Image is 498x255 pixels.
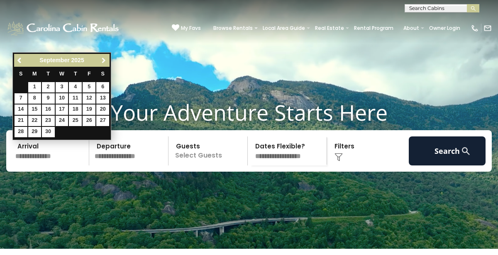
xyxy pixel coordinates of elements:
a: 26 [83,116,95,126]
img: phone-regular-white.png [471,24,479,32]
a: 2 [42,82,55,92]
span: Sunday [19,71,22,77]
p: Select Guests [171,136,247,165]
span: Tuesday [46,71,50,77]
a: 23 [42,116,55,126]
span: My Favs [181,24,201,32]
a: 28 [15,127,27,137]
span: Next [100,57,107,64]
a: 1 [28,82,41,92]
a: 27 [96,116,109,126]
a: 11 [69,93,82,104]
span: Saturday [101,71,105,77]
a: 14 [15,104,27,115]
a: Next [98,55,109,66]
a: 30 [42,127,55,137]
a: 7 [15,93,27,104]
a: Browse Rentals [209,22,257,34]
a: 10 [56,93,68,104]
img: search-regular-white.png [461,146,471,156]
a: 24 [56,116,68,126]
span: Friday [88,71,91,77]
a: 8 [28,93,41,104]
a: 19 [83,104,95,115]
a: 29 [28,127,41,137]
a: 9 [42,93,55,104]
a: 3 [56,82,68,92]
img: filter--v1.png [334,153,343,161]
img: White-1-1-2.png [6,20,121,36]
button: Search [409,136,486,165]
span: Previous [17,57,23,64]
a: Owner Login [425,22,464,34]
a: About [399,22,423,34]
a: 18 [69,104,82,115]
a: Real Estate [311,22,348,34]
span: Thursday [74,71,77,77]
h1: Your Adventure Starts Here [6,100,492,125]
a: 15 [28,104,41,115]
a: Previous [15,55,25,66]
a: 6 [96,82,109,92]
a: 16 [42,104,55,115]
a: 20 [96,104,109,115]
a: 12 [83,93,95,104]
a: Local Area Guide [259,22,309,34]
a: 25 [69,116,82,126]
a: Rental Program [350,22,398,34]
a: 17 [56,104,68,115]
img: mail-regular-white.png [483,24,492,32]
span: September [39,57,69,63]
span: 2025 [71,57,84,63]
span: Wednesday [59,71,64,77]
a: 21 [15,116,27,126]
a: 13 [96,93,109,104]
span: Monday [32,71,37,77]
a: My Favs [172,24,201,32]
a: 22 [28,116,41,126]
a: 4 [69,82,82,92]
a: 5 [83,82,95,92]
